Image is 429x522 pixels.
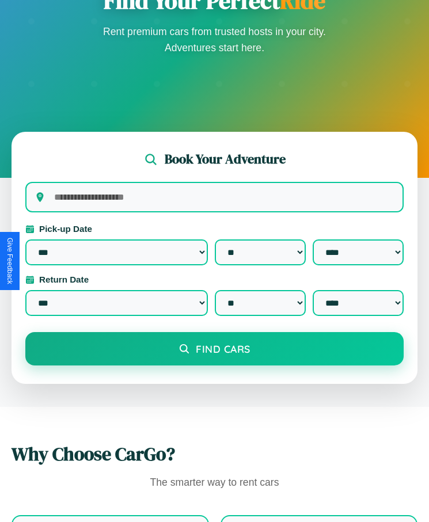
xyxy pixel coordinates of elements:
div: Give Feedback [6,238,14,284]
h2: Book Your Adventure [165,150,286,168]
label: Return Date [25,275,404,284]
p: Rent premium cars from trusted hosts in your city. Adventures start here. [100,24,330,56]
p: The smarter way to rent cars [12,474,417,492]
label: Pick-up Date [25,224,404,234]
button: Find Cars [25,332,404,365]
h2: Why Choose CarGo? [12,441,417,467]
